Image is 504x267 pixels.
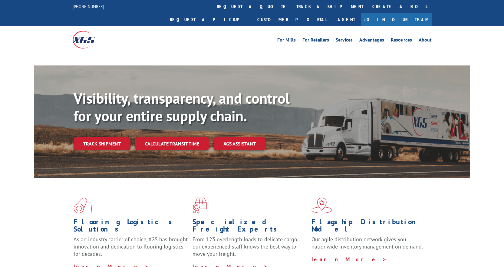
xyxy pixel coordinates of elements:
p: From 123 overlength loads to delicate cargo, our experienced staff knows the best way to move you... [193,236,307,263]
a: Advantages [359,38,384,44]
a: For Retailers [302,38,329,44]
a: Track shipment [74,137,130,150]
a: Join Our Team [361,13,432,26]
span: As an industry carrier of choice, XGS has brought innovation and dedication to flooring logistics... [74,236,188,257]
a: Request a pickup [165,13,253,26]
b: Visibility, transparency, and control for your entire supply chain. [74,89,290,125]
a: Learn More > [311,256,387,263]
span: Our agile distribution network gives you nationwide inventory management on demand. [311,236,423,250]
a: About [419,38,432,44]
a: XGS ASSISTANT [214,137,265,150]
img: xgs-icon-flagship-distribution-model-red [311,198,332,213]
a: Agent [331,13,361,26]
a: Services [336,38,353,44]
img: xgs-icon-total-supply-chain-intelligence-red [74,198,92,213]
img: xgs-icon-focused-on-flooring-red [193,198,207,213]
h1: Specialized Freight Experts [193,218,307,236]
a: For Mills [277,38,296,44]
a: [PHONE_NUMBER] [73,3,104,9]
a: Resources [391,38,412,44]
h1: Flooring Logistics Solutions [74,218,188,236]
a: Customer Portal [253,13,331,26]
h1: Flagship Distribution Model [311,218,426,236]
a: Calculate transit time [135,137,209,150]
